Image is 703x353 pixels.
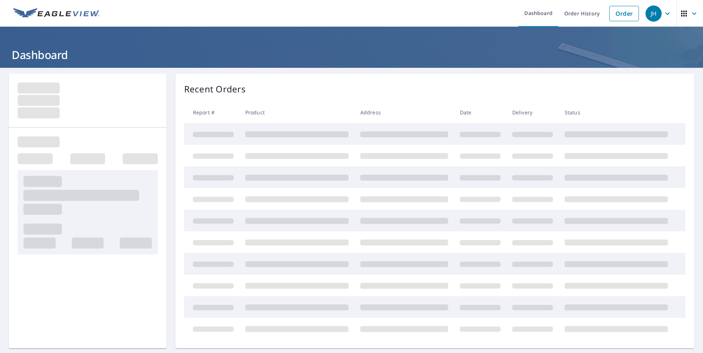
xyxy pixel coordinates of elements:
th: Report # [184,102,239,123]
p: Recent Orders [184,82,246,96]
h1: Dashboard [9,47,694,62]
img: EV Logo [13,8,100,19]
div: JH [646,5,662,22]
th: Status [559,102,674,123]
th: Delivery [506,102,559,123]
th: Date [454,102,506,123]
th: Address [354,102,454,123]
a: Order [609,6,639,21]
th: Product [239,102,354,123]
